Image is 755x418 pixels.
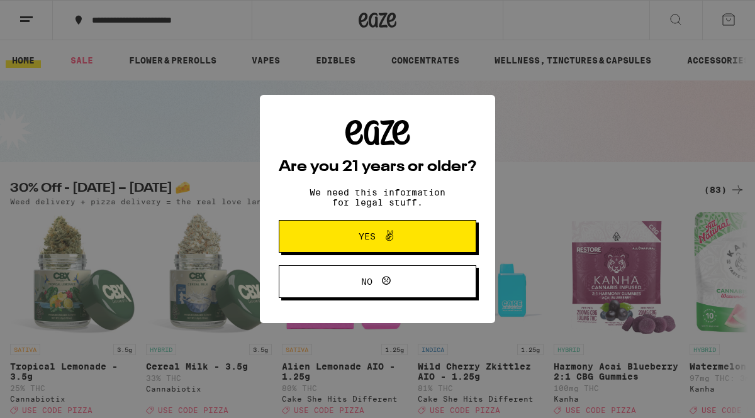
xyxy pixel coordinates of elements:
[361,277,372,286] span: No
[279,160,476,175] h2: Are you 21 years or older?
[359,232,376,241] span: Yes
[279,220,476,253] button: Yes
[299,187,456,207] p: We need this information for legal stuff.
[279,265,476,298] button: No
